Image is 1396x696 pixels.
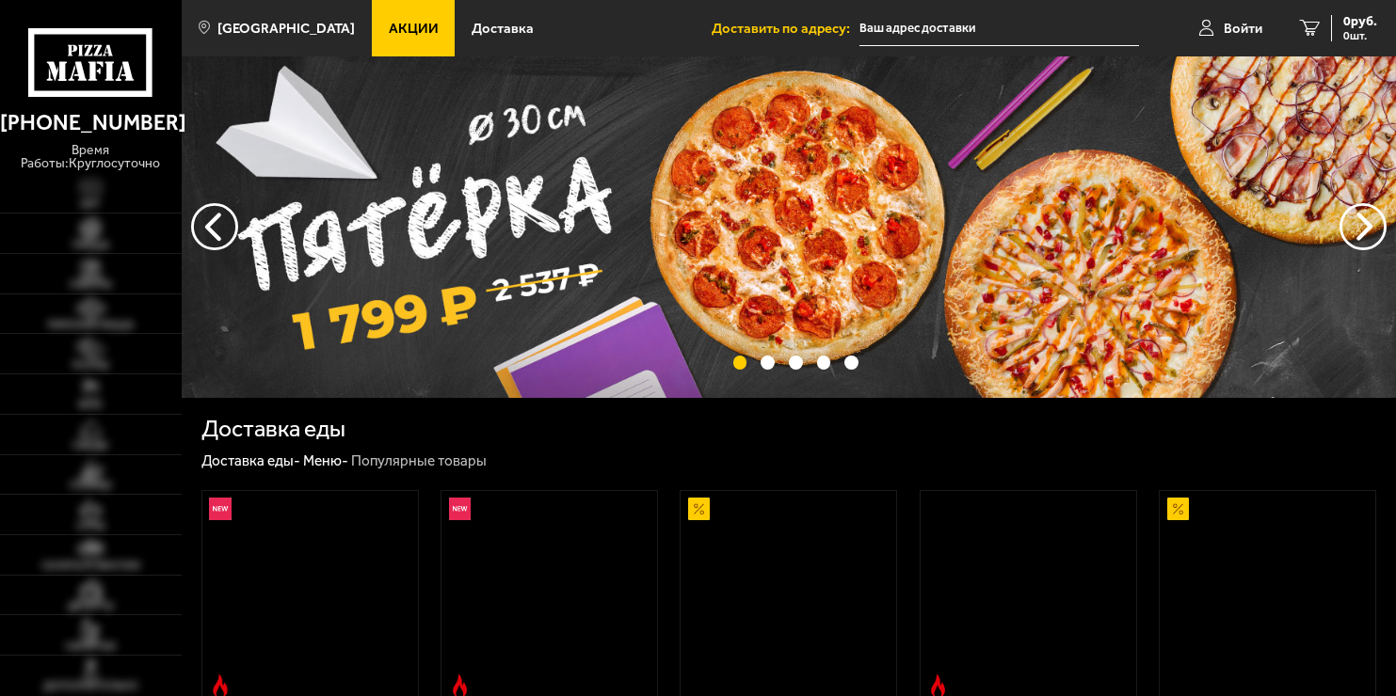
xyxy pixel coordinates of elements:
img: Акционный [688,498,710,519]
span: Доставить по адресу: [712,22,859,36]
button: точки переключения [817,356,831,370]
input: Ваш адрес доставки [859,11,1139,46]
h1: Доставка еды [201,418,345,441]
div: Популярные товары [351,451,487,470]
img: Острое блюдо [449,674,471,696]
img: Акционный [1167,498,1189,519]
img: Новинка [209,498,231,519]
span: Акции [389,22,439,36]
a: Доставка еды- [201,452,300,469]
button: точки переключения [761,356,775,370]
img: Новинка [449,498,471,519]
span: Войти [1224,22,1262,36]
button: предыдущий [1340,203,1387,250]
span: [GEOGRAPHIC_DATA] [217,22,355,36]
img: Острое блюдо [209,674,231,696]
button: точки переключения [844,356,858,370]
button: точки переключения [789,356,803,370]
span: 0 руб. [1343,15,1377,28]
button: следующий [191,203,238,250]
a: Меню- [303,452,348,469]
button: точки переключения [733,356,747,370]
span: 0 шт. [1343,30,1377,41]
span: Доставка [472,22,534,36]
img: Острое блюдо [927,674,949,696]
